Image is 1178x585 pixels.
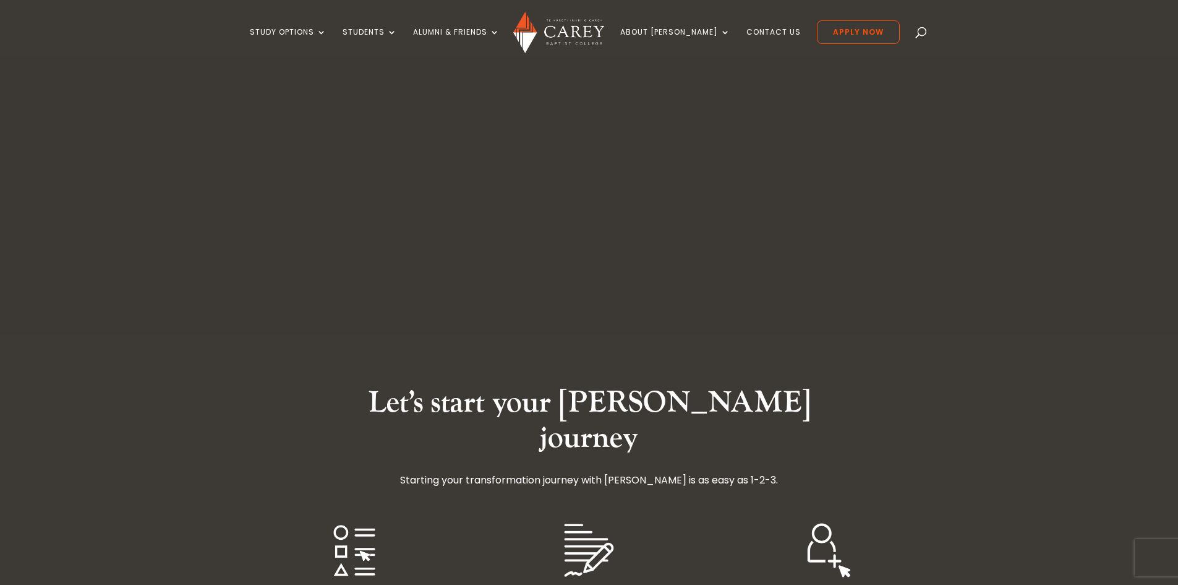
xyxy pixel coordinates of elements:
[343,28,397,57] a: Students
[544,522,633,579] img: Climb Aboard WHITE
[746,28,801,57] a: Contact Us
[357,472,821,488] p: Starting your transformation journey with [PERSON_NAME] is as easy as 1-2-3.
[620,28,730,57] a: About [PERSON_NAME]
[250,28,327,57] a: Study Options
[357,385,821,462] h2: Let’s start your [PERSON_NAME] journey
[413,28,500,57] a: Alumni & Friends
[310,522,399,579] img: Chart Your Course WHITE
[779,522,868,579] img: Join The Ship WHITE
[513,12,604,53] img: Carey Baptist College
[817,20,900,44] a: Apply Now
